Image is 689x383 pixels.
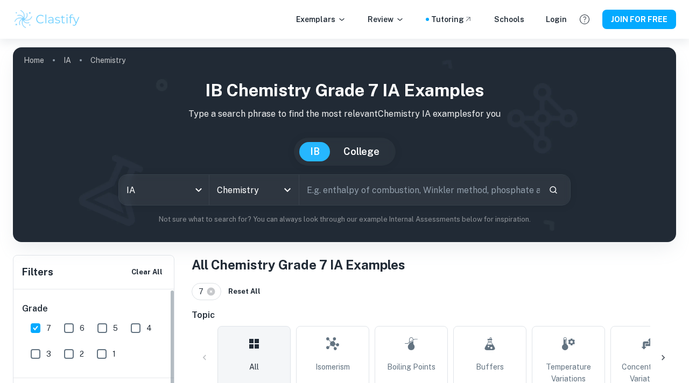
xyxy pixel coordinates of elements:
[299,175,540,205] input: E.g. enthalpy of combustion, Winkler method, phosphate and temperature...
[299,142,331,161] button: IB
[431,13,473,25] a: Tutoring
[13,47,676,242] img: profile cover
[46,348,51,360] span: 3
[368,13,404,25] p: Review
[333,142,390,161] button: College
[249,361,259,373] span: All
[22,214,667,225] p: Not sure what to search for? You can always look through our example Internal Assessments below f...
[296,13,346,25] p: Exemplars
[80,348,84,360] span: 2
[46,322,51,334] span: 7
[602,10,676,29] button: JOIN FOR FREE
[476,361,504,373] span: Buffers
[24,53,44,68] a: Home
[113,348,116,360] span: 1
[22,265,53,280] h6: Filters
[546,13,567,25] a: Login
[22,108,667,120] p: Type a search phrase to find the most relevant Chemistry IA examples for you
[13,9,81,30] img: Clastify logo
[64,53,71,68] a: IA
[226,283,263,300] button: Reset All
[192,309,676,322] h6: Topic
[192,255,676,274] h1: All Chemistry Grade 7 IA Examples
[22,302,166,315] h6: Grade
[280,182,295,197] button: Open
[544,181,563,199] button: Search
[192,283,221,300] div: 7
[146,322,152,334] span: 4
[80,322,85,334] span: 6
[129,264,165,280] button: Clear All
[113,322,118,334] span: 5
[22,77,667,103] h1: IB Chemistry Grade 7 IA examples
[119,175,209,205] div: IA
[90,54,125,66] p: Chemistry
[315,361,350,373] span: Isomerism
[494,13,524,25] a: Schools
[575,10,594,29] button: Help and Feedback
[199,286,208,297] span: 7
[387,361,435,373] span: Boiling Points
